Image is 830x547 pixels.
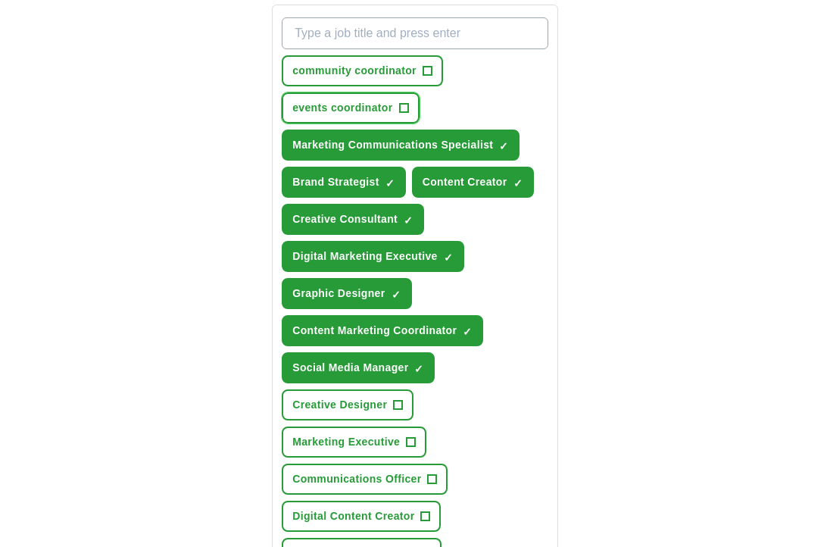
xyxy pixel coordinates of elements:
[292,508,414,524] span: Digital Content Creator
[282,130,520,161] button: Marketing Communications Specialist✓
[392,289,401,301] span: ✓
[282,315,483,346] button: Content Marketing Coordinator✓
[282,389,413,420] button: Creative Designer
[513,177,523,189] span: ✓
[292,100,392,116] span: events coordinator
[292,434,400,450] span: Marketing Executive
[404,214,413,227] span: ✓
[282,501,441,532] button: Digital Content Creator
[499,140,508,152] span: ✓
[292,211,398,227] span: Creative Consultant
[282,427,426,458] button: Marketing Executive
[282,278,411,309] button: Graphic Designer✓
[463,326,472,338] span: ✓
[292,248,438,264] span: Digital Marketing Executive
[292,397,387,413] span: Creative Designer
[292,63,417,79] span: community coordinator
[282,204,424,235] button: Creative Consultant✓
[412,167,534,198] button: Content Creator✓
[292,471,421,487] span: Communications Officer
[282,17,548,49] input: Type a job title and press enter
[292,360,408,376] span: Social Media Manager
[282,55,443,86] button: community coordinator
[292,174,379,190] span: Brand Strategist
[423,174,507,190] span: Content Creator
[282,464,448,495] button: Communications Officer
[292,137,493,153] span: Marketing Communications Specialist
[282,352,435,383] button: Social Media Manager✓
[282,167,406,198] button: Brand Strategist✓
[414,363,423,375] span: ✓
[292,286,385,302] span: Graphic Designer
[292,323,457,339] span: Content Marketing Coordinator
[282,92,419,123] button: events coordinator
[385,177,395,189] span: ✓
[444,252,453,264] span: ✓
[282,241,464,272] button: Digital Marketing Executive✓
